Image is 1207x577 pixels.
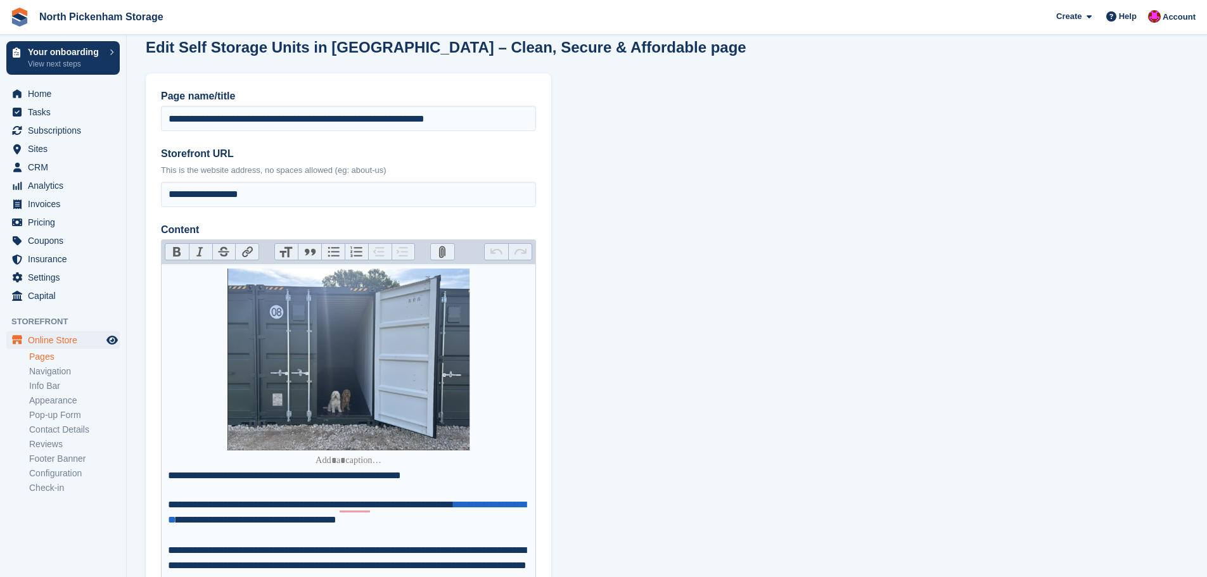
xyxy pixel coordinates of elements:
span: Coupons [28,232,104,250]
button: Attach Files [431,244,454,260]
span: Subscriptions [28,122,104,139]
button: Redo [508,244,532,260]
button: Bullets [321,244,345,260]
span: Tasks [28,103,104,121]
a: menu [6,140,120,158]
button: Numbers [345,244,368,260]
button: Undo [485,244,508,260]
a: menu [6,85,120,103]
h1: Edit Self Storage Units in [GEOGRAPHIC_DATA] – Clean, Secure & Affordable page [146,39,746,56]
span: Help [1119,10,1137,23]
a: Navigation [29,365,120,377]
span: Analytics [28,177,104,194]
a: menu [6,195,120,213]
span: Insurance [28,250,104,268]
span: Online Store [28,331,104,349]
a: menu [6,232,120,250]
a: Contact Details [29,424,120,436]
span: Home [28,85,104,103]
a: Footer Banner [29,453,120,465]
a: menu [6,177,120,194]
span: Pricing [28,213,104,231]
button: Increase Level [392,244,415,260]
img: 5lImsAAAAAElFTkSuQmCC [227,269,470,450]
a: Pages [29,351,120,363]
span: Sites [28,140,104,158]
button: Decrease Level [368,244,392,260]
button: Italic [189,244,212,260]
button: Quote [298,244,321,260]
img: stora-icon-8386f47178a22dfd0bd8f6a31ec36ba5ce8667c1dd55bd0f319d3a0aa187defe.svg [10,8,29,27]
a: Pop-up Form [29,409,120,421]
img: Dylan Taylor [1148,10,1161,23]
a: menu [6,287,120,305]
label: Page name/title [161,89,536,104]
button: Bold [165,244,189,260]
a: Info Bar [29,380,120,392]
button: Link [235,244,259,260]
span: Account [1163,11,1196,23]
a: menu [6,269,120,286]
a: Check-in [29,482,120,494]
button: Strikethrough [212,244,236,260]
a: menu [6,331,120,349]
p: View next steps [28,58,103,70]
button: Heading [275,244,298,260]
a: Appearance [29,395,120,407]
span: Storefront [11,315,126,328]
label: Content [161,222,536,238]
a: menu [6,213,120,231]
p: Your onboarding [28,48,103,56]
a: menu [6,158,120,176]
a: menu [6,250,120,268]
a: menu [6,122,120,139]
a: Reviews [29,438,120,450]
p: This is the website address, no spaces allowed (eg: about-us) [161,164,536,177]
label: Storefront URL [161,146,536,162]
span: Capital [28,287,104,305]
a: Your onboarding View next steps [6,41,120,75]
span: Settings [28,269,104,286]
a: North Pickenham Storage [34,6,169,27]
span: Invoices [28,195,104,213]
a: Configuration [29,467,120,479]
a: menu [6,103,120,121]
span: Create [1056,10,1082,23]
a: Preview store [105,333,120,348]
span: CRM [28,158,104,176]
